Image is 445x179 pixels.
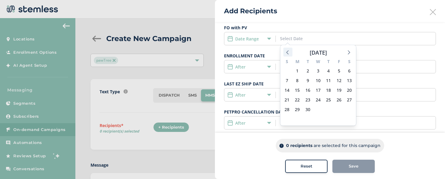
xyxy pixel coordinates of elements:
div: M [292,58,302,66]
input: Select Date [280,35,335,42]
div: W [313,58,323,66]
div: T [303,58,313,66]
span: Friday, September 19, 2025 [335,86,343,94]
span: Thursday, September 11, 2025 [324,76,333,85]
div: S [344,58,354,66]
label: LAST EZ SHIP DATE [224,81,436,87]
span: Friday, September 5, 2025 [335,67,343,75]
span: Sunday, September 7, 2025 [283,76,291,85]
span: Tuesday, September 2, 2025 [304,67,312,75]
span: Tuesday, September 23, 2025 [304,96,312,104]
span: Monday, September 1, 2025 [293,67,302,75]
label: After [235,120,246,126]
label: FO with PV [224,24,436,31]
span: Monday, September 15, 2025 [293,86,302,94]
iframe: Chat Widget [415,150,445,179]
span: Tuesday, September 16, 2025 [304,86,312,94]
img: icon-info-dark-48f6c5f3.svg [279,144,284,148]
span: Monday, September 29, 2025 [293,105,302,114]
span: Monday, September 22, 2025 [293,96,302,104]
p: 0 recipients [286,142,312,149]
span: Tuesday, September 30, 2025 [304,105,312,114]
span: Thursday, September 4, 2025 [324,67,333,75]
label: ENROLLMENT DATE [224,53,436,59]
div: T [323,58,334,66]
label: Date Range [235,36,259,42]
h2: Add Recipients [224,6,277,16]
span: Wednesday, September 24, 2025 [314,96,322,104]
span: Saturday, September 20, 2025 [345,86,354,94]
span: Friday, September 12, 2025 [335,76,343,85]
label: PETPRO CANCELLATION DATE [224,109,436,115]
span: Monday, September 8, 2025 [293,76,302,85]
span: Reset [301,163,312,169]
span: Thursday, September 25, 2025 [324,96,333,104]
p: are selected for this campaign [314,142,381,149]
span: Sunday, September 21, 2025 [283,96,291,104]
span: Wednesday, September 17, 2025 [314,86,322,94]
label: After [235,64,246,70]
span: Saturday, September 27, 2025 [345,96,354,104]
div: [DATE] [310,48,327,57]
span: Saturday, September 13, 2025 [345,76,354,85]
label: After [235,92,246,98]
span: Friday, September 26, 2025 [335,96,343,104]
span: Sunday, September 28, 2025 [283,105,291,114]
span: Thursday, September 18, 2025 [324,86,333,94]
span: Wednesday, September 10, 2025 [314,76,322,85]
div: F [334,58,344,66]
span: Wednesday, September 3, 2025 [314,67,322,75]
div: S [282,58,292,66]
button: Reset [285,160,328,173]
span: Saturday, September 6, 2025 [345,67,354,75]
span: Sunday, September 14, 2025 [283,86,291,94]
span: Tuesday, September 9, 2025 [304,76,312,85]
